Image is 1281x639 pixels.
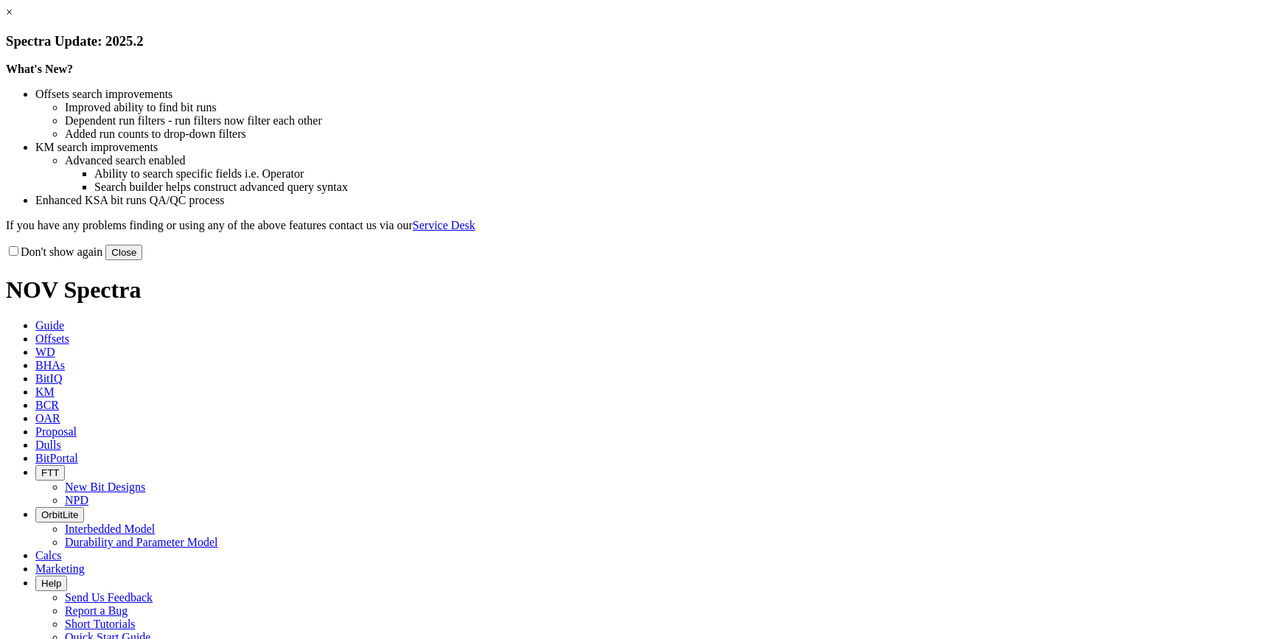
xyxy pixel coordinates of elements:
a: Interbedded Model [65,523,155,535]
a: Report a Bug [65,604,128,617]
h1: NOV Spectra [6,276,1275,304]
span: BitPortal [35,452,78,464]
a: Durability and Parameter Model [65,536,218,548]
span: OrbitLite [41,509,78,520]
label: Don't show again [6,245,102,258]
li: Improved ability to find bit runs [65,101,1275,114]
span: Calcs [35,549,62,562]
span: Offsets [35,332,69,345]
li: Enhanced KSA bit runs QA/QC process [35,194,1275,207]
a: Send Us Feedback [65,591,153,604]
li: Added run counts to drop-down filters [65,128,1275,141]
a: New Bit Designs [65,481,145,493]
a: Service Desk [413,219,475,231]
li: KM search improvements [35,141,1275,154]
a: Short Tutorials [65,618,136,630]
span: OAR [35,412,60,425]
li: Offsets search improvements [35,88,1275,101]
a: × [6,6,13,18]
span: Help [41,578,61,589]
a: NPD [65,494,88,506]
span: Proposal [35,425,77,438]
span: BCR [35,399,59,411]
li: Search builder helps construct advanced query syntax [94,181,1275,194]
input: Don't show again [9,246,18,256]
span: BitIQ [35,372,62,385]
button: Close [105,245,142,260]
span: Marketing [35,562,85,575]
strong: What's New? [6,63,73,75]
span: Dulls [35,439,61,451]
li: Dependent run filters - run filters now filter each other [65,114,1275,128]
span: BHAs [35,359,65,371]
span: WD [35,346,55,358]
span: FTT [41,467,59,478]
h3: Spectra Update: 2025.2 [6,33,1275,49]
span: Guide [35,319,64,332]
p: If you have any problems finding or using any of the above features contact us via our [6,219,1275,232]
span: KM [35,385,55,398]
li: Advanced search enabled [65,154,1275,167]
li: Ability to search specific fields i.e. Operator [94,167,1275,181]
